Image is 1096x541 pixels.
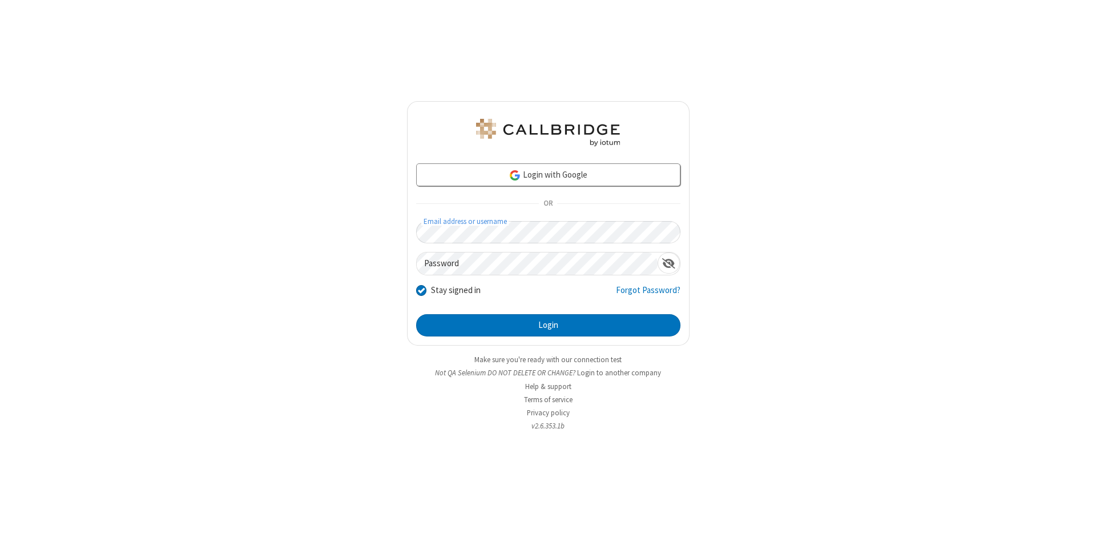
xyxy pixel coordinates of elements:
a: Terms of service [524,395,573,404]
div: Show password [658,253,680,274]
input: Email address or username [416,221,680,243]
button: Login [416,314,680,337]
a: Make sure you're ready with our connection test [474,355,622,364]
img: QA Selenium DO NOT DELETE OR CHANGE [474,119,622,146]
a: Forgot Password? [616,284,680,306]
a: Privacy policy [527,408,570,418]
iframe: Chat [1067,511,1087,533]
img: google-icon.png [509,169,521,182]
a: Help & support [525,382,571,391]
label: Stay signed in [431,284,481,297]
button: Login to another company [577,367,661,378]
li: Not QA Selenium DO NOT DELETE OR CHANGE? [407,367,690,378]
span: OR [539,196,557,212]
input: Password [417,253,658,275]
li: v2.6.353.1b [407,420,690,431]
a: Login with Google [416,163,680,186]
